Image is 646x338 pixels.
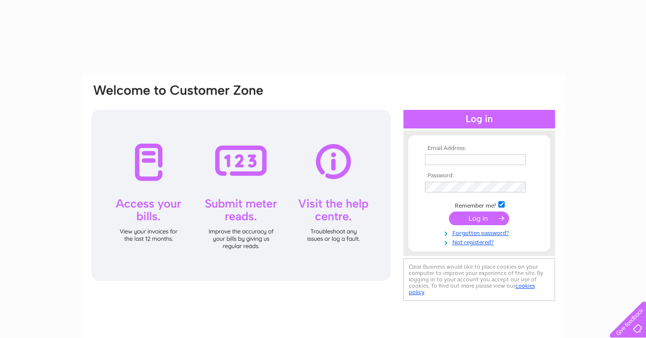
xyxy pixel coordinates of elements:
a: Not registered? [425,237,536,246]
input: Submit [449,211,509,225]
a: cookies policy [409,282,535,296]
div: Clear Business would like to place cookies on your computer to improve your experience of the sit... [403,258,555,301]
a: Forgotten password? [425,228,536,237]
th: Password: [423,172,536,179]
td: Remember me? [423,200,536,210]
th: Email Address: [423,145,536,152]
